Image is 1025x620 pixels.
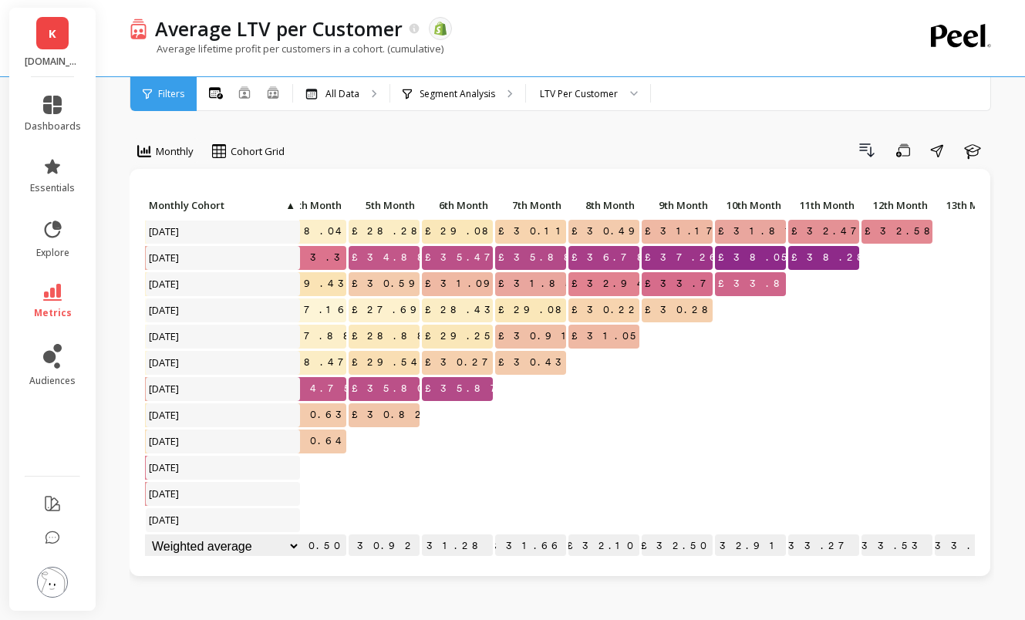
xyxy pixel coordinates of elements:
span: £31.17 [642,220,727,243]
span: 8th Month [572,199,635,211]
span: £29.25 [422,325,499,348]
div: Toggle SortBy [421,194,494,218]
span: Cohort Grid [231,144,285,159]
span: 6th Month [425,199,488,211]
span: £32.94 [568,272,652,295]
p: 13th Month [935,194,1006,216]
span: 11th Month [791,199,855,211]
span: £27.16 [275,298,352,322]
div: Toggle SortBy [641,194,714,218]
span: £35.80 [349,377,430,400]
span: £30.28 [642,298,723,322]
span: £28.43 [422,298,505,322]
p: Average LTV per Customer [155,15,403,42]
p: 4th Month [275,194,346,216]
div: Toggle SortBy [275,194,348,218]
p: £33.53 [861,534,932,558]
p: £30.50 [275,534,346,558]
span: metrics [34,307,72,319]
span: ▲ [284,199,295,211]
p: Monthly Cohort [146,194,300,216]
span: £38.05 [715,246,796,269]
span: explore [36,247,69,259]
span: [DATE] [146,246,184,269]
span: 10th Month [718,199,781,211]
span: £33.73 [642,272,737,295]
span: £28.88 [349,325,438,348]
p: 9th Month [642,194,713,216]
p: £33.27 [788,534,859,558]
span: 4th Month [278,199,342,211]
span: [DATE] [146,403,184,426]
span: £28.47 [275,351,359,374]
div: Toggle SortBy [348,194,421,218]
span: £35.87 [422,377,511,400]
p: 12th Month [861,194,932,216]
span: £34.75 [275,377,359,400]
span: £32.47 [788,220,872,243]
span: [DATE] [146,430,184,453]
span: £34.88 [349,246,438,269]
img: api.shopify.svg [433,22,447,35]
p: Average lifetime profit per customers in a cohort. (cumulative) [130,42,443,56]
span: £31.81 [715,220,801,243]
span: [DATE] [146,325,184,348]
span: 13th Month [938,199,1001,211]
span: £29.43 [275,272,359,295]
span: £30.63 [275,403,356,426]
span: £30.82 [349,403,430,426]
div: Toggle SortBy [568,194,641,218]
p: 10th Month [715,194,786,216]
span: 9th Month [645,199,708,211]
p: £33.95 [935,534,1006,558]
p: 11th Month [788,194,859,216]
span: £30.11 [495,220,572,243]
div: Toggle SortBy [787,194,861,218]
span: [DATE] [146,377,184,400]
span: 5th Month [352,199,415,211]
span: £28.28 [349,220,432,243]
span: [DATE] [146,456,184,479]
p: £31.66 [495,534,566,558]
span: £30.64 [275,430,350,453]
p: Segment Analysis [420,88,495,100]
span: £29.08 [495,298,576,322]
span: £36.78 [568,246,658,269]
div: Toggle SortBy [934,194,1007,218]
p: £32.91 [715,534,786,558]
span: £30.59 [349,272,430,295]
span: £30.43 [495,351,576,374]
div: Toggle SortBy [714,194,787,218]
span: [DATE] [146,220,184,243]
span: audiences [29,375,76,387]
span: £37.26 [642,246,724,269]
div: Toggle SortBy [494,194,568,218]
p: £30.92 [349,534,420,558]
p: 8th Month [568,194,639,216]
span: [DATE] [146,298,184,322]
div: LTV Per Customer [540,86,618,101]
span: 12th Month [865,199,928,211]
p: All Data [325,88,359,100]
span: £31.85 [495,272,580,295]
span: £33.38 [275,246,371,269]
span: £38.28 [788,246,878,269]
span: K [49,25,56,42]
span: £30.49 [568,220,649,243]
div: Toggle SortBy [145,194,218,218]
img: profile picture [37,567,68,598]
span: £27.69 [349,298,431,322]
span: dashboards [25,120,81,133]
span: Filters [158,88,184,100]
span: £31.05 [568,325,645,348]
span: £29.08 [422,220,503,243]
span: [DATE] [146,508,184,531]
p: Koh.com [25,56,81,68]
p: £32.50 [642,534,713,558]
span: £29.54 [349,351,426,374]
p: £31.28 [422,534,493,558]
span: [DATE] [146,482,184,505]
span: £30.27 [422,351,503,374]
span: Monthly [156,144,194,159]
span: £28.04 [275,220,350,243]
